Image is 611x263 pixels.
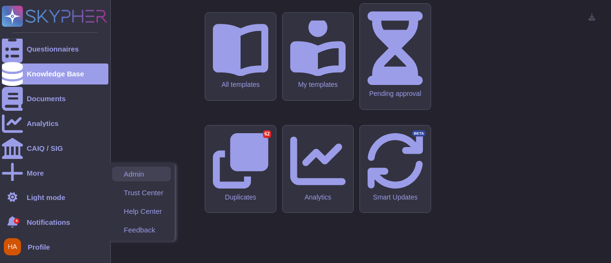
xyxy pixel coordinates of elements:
a: Questionnaires [2,39,108,60]
div: Questionnaires [27,45,79,53]
span: Feedback [124,226,155,233]
span: Notifications [27,219,70,226]
div: Duplicates [213,193,268,201]
div: Documents [27,95,66,102]
span: Trust Center [124,189,163,196]
a: CAIQ / SIG [2,138,108,159]
a: Documents [2,88,108,109]
div: 6 [14,218,20,224]
span: Admin [124,170,144,178]
span: Help Center [124,208,162,215]
div: All templates [213,81,268,89]
div: Analytics [27,120,59,127]
div: BETA [412,130,426,137]
div: My templates [290,81,346,89]
div: Smart Updates [368,193,423,201]
a: Analytics [2,113,108,134]
div: Pending approval [368,90,423,98]
div: Knowledge Base [27,70,84,77]
div: Analytics [290,193,346,201]
a: Knowledge Base [2,63,108,84]
div: More [27,169,44,177]
img: user [4,238,21,255]
button: user [2,236,28,257]
div: Light mode [27,194,65,201]
div: 62 [263,130,271,138]
div: CAIQ / SIG [27,145,63,152]
span: Profile [28,243,50,251]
